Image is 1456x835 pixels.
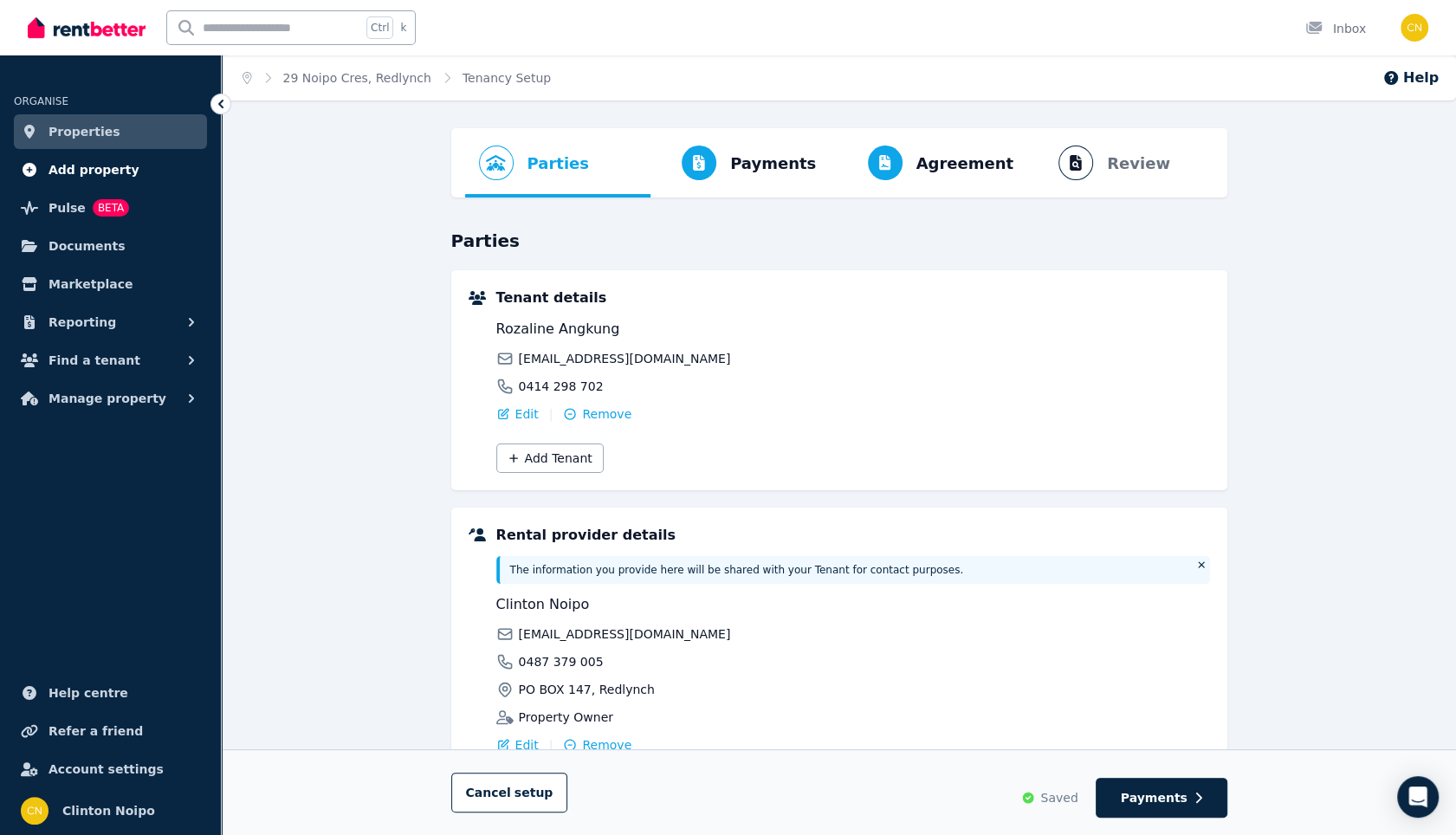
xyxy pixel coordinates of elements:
span: Find a tenant [49,350,140,371]
span: Clinton Noipo [496,594,848,615]
span: Saved [1040,789,1077,806]
span: Remove [582,405,631,423]
span: Account settings [49,759,164,780]
span: | [549,405,553,423]
p: The information you provide here will be shared with your Tenant for contact purposes. [510,563,1186,577]
button: Manage property [14,381,207,416]
button: Edit [496,736,539,754]
span: ORGANISE [14,95,68,107]
nav: Progress [451,128,1227,197]
a: Refer a friend [14,714,207,748]
a: PulseBETA [14,191,207,225]
span: [EMAIL_ADDRESS][DOMAIN_NAME] [519,625,731,643]
span: Parties [527,152,589,176]
span: k [400,21,406,35]
span: Documents [49,236,126,256]
button: Cancelsetup [451,773,568,812]
span: Edit [515,736,539,754]
span: Property Owner [519,709,613,726]
span: 0414 298 702 [519,378,604,395]
h5: Rental provider details [496,525,1210,546]
span: Help centre [49,683,128,703]
a: Documents [14,229,207,263]
span: Ctrl [366,16,393,39]
span: Refer a friend [49,721,143,741]
a: Help centre [14,676,207,710]
span: Properties [49,121,120,142]
span: PO BOX 147, Redlynch [519,681,655,698]
a: Add property [14,152,207,187]
button: Remove [563,736,631,754]
button: Edit [496,405,539,423]
span: Payments [730,152,816,176]
span: Cancel [466,786,553,799]
nav: Breadcrumb [222,55,572,100]
span: Payments [1121,789,1187,806]
span: Remove [582,736,631,754]
button: Agreement [837,128,1028,197]
img: Clinton Noipo [1401,14,1428,42]
span: BETA [93,199,129,217]
span: Add property [49,159,139,180]
span: 0487 379 005 [519,653,604,670]
div: Open Intercom Messenger [1397,776,1439,818]
span: Tenancy Setup [463,69,551,87]
span: Clinton Noipo [62,800,155,821]
button: Find a tenant [14,343,207,378]
span: | [549,736,553,754]
button: Payments [650,128,830,197]
img: Clinton Noipo [21,797,49,825]
a: 29 Noipo Cres, Redlynch [283,71,431,85]
a: Account settings [14,752,207,786]
button: Add Tenant [496,443,604,473]
span: [EMAIL_ADDRESS][DOMAIN_NAME] [519,350,731,367]
span: Agreement [916,152,1014,176]
div: Inbox [1305,20,1366,37]
span: Reporting [49,312,116,333]
button: Reporting [14,305,207,340]
span: Edit [515,405,539,423]
h5: Tenant details [496,288,1210,308]
img: RentBetter [28,15,146,41]
a: Properties [14,114,207,149]
span: setup [514,784,553,801]
span: Marketplace [49,274,133,295]
button: Help [1382,68,1439,88]
a: Marketplace [14,267,207,301]
span: Manage property [49,388,166,409]
span: Pulse [49,197,86,218]
h3: Parties [451,229,1227,253]
button: Parties [465,128,603,197]
button: Payments [1096,778,1227,818]
img: Rental providers [469,528,486,541]
span: Rozaline Angkung [496,319,848,340]
button: Remove [563,405,631,423]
